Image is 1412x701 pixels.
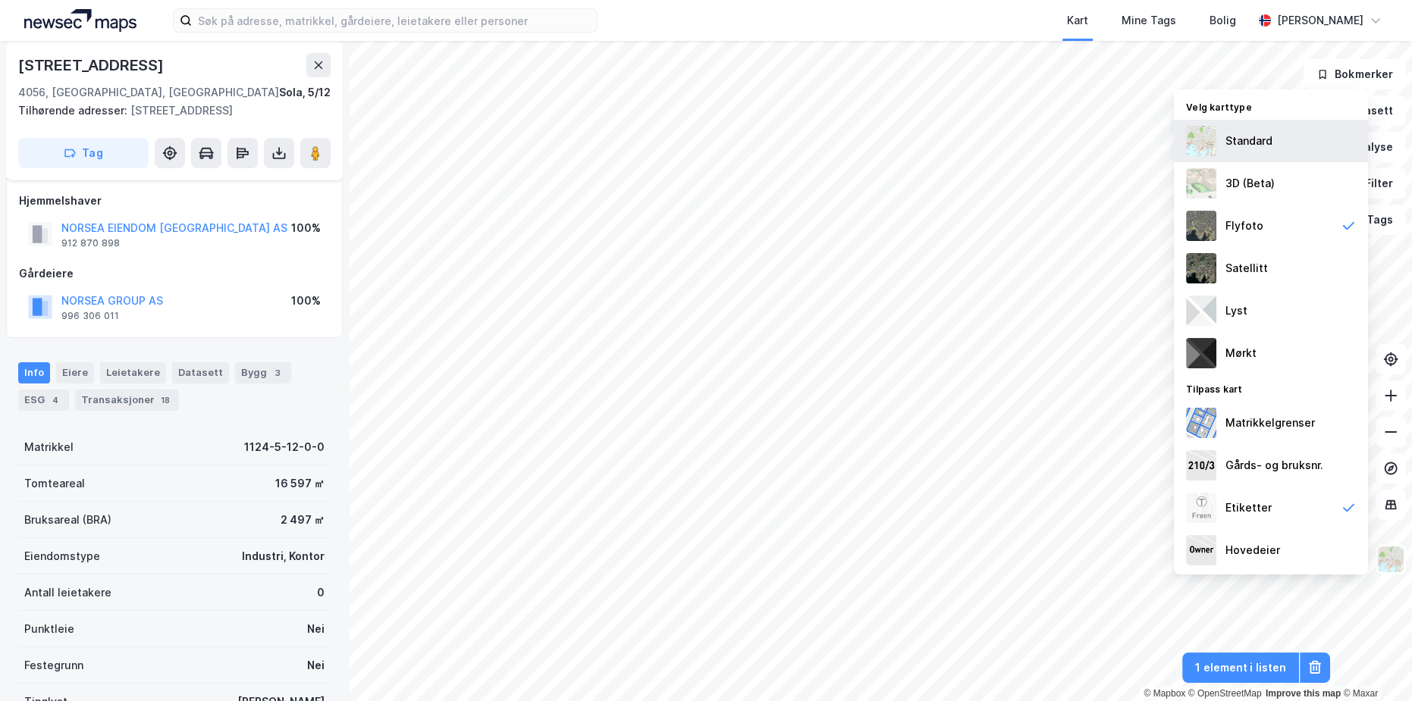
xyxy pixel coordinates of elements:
[24,9,136,32] img: logo.a4113a55bc3d86da70a041830d287a7e.svg
[24,547,100,565] div: Eiendomstype
[192,9,597,32] input: Søk på adresse, matrikkel, gårdeiere, leietakere eller personer
[1277,11,1363,30] div: [PERSON_NAME]
[1333,168,1406,199] button: Filter
[19,192,330,210] div: Hjemmelshaver
[235,362,291,383] div: Bygg
[279,83,331,102] div: Sola, 5/12
[172,362,229,383] div: Datasett
[275,474,325,493] div: 16 597 ㎡
[1186,126,1216,156] img: Z
[1174,374,1368,402] div: Tilpass kart
[1122,11,1176,30] div: Mine Tags
[291,219,321,237] div: 100%
[1144,688,1185,699] a: Mapbox
[18,138,149,168] button: Tag
[1225,344,1257,362] div: Mørkt
[100,362,166,383] div: Leietakere
[244,438,325,456] div: 1124-5-12-0-0
[1186,296,1216,326] img: luj3wr1y2y3+OchiMxRmMxRlscgabnMEmZ7DJGWxyBpucwSZnsMkZbHIGm5zBJmewyRlscgabnMEmZ7DJGWxyBpucwSZnsMkZ...
[61,237,120,249] div: 912 870 898
[1225,259,1268,277] div: Satellitt
[24,584,111,602] div: Antall leietakere
[242,547,325,565] div: Industri, Kontor
[1225,456,1323,474] div: Gårds- og bruksnr.
[1225,132,1272,150] div: Standard
[1188,688,1262,699] a: OpenStreetMap
[1186,450,1216,480] img: cadastreKeys.547ab17ec502f5a4ef2b.jpeg
[291,292,321,310] div: 100%
[1186,168,1216,199] img: Z
[1225,499,1272,517] div: Etiketter
[18,83,279,102] div: 4056, [GEOGRAPHIC_DATA], [GEOGRAPHIC_DATA]
[1225,414,1315,432] div: Matrikkelgrenser
[1186,535,1216,565] img: majorOwner.b5e170eddb5c04bfeeff.jpeg
[24,656,83,674] div: Festegrunn
[307,620,325,638] div: Nei
[1186,408,1216,438] img: cadastreBorders.cfe08de4b5ddd52a10de.jpeg
[281,511,325,529] div: 2 497 ㎡
[1225,302,1247,320] div: Lyst
[18,390,69,411] div: ESG
[270,365,285,380] div: 3
[1225,541,1280,559] div: Hovedeier
[1186,211,1216,241] img: Z
[1174,92,1368,120] div: Velg karttype
[75,390,179,411] div: Transaksjoner
[1225,217,1263,235] div: Flyfoto
[18,362,50,383] div: Info
[24,438,74,456] div: Matrikkel
[24,620,74,638] div: Punktleie
[307,656,325,674] div: Nei
[1210,11,1236,30] div: Bolig
[56,362,94,383] div: Eiere
[1266,688,1341,699] a: Improve this map
[18,53,167,77] div: [STREET_ADDRESS]
[24,511,111,529] div: Bruksareal (BRA)
[1186,493,1216,523] img: Z
[48,393,63,408] div: 4
[1336,628,1412,701] iframe: Chat Widget
[18,102,318,120] div: [STREET_ADDRESS]
[1225,174,1275,192] div: 3D (Beta)
[1186,338,1216,368] img: nCdM7BzjoCAAAAAElFTkSuQmCC
[1304,59,1406,89] button: Bokmerker
[158,393,173,408] div: 18
[61,310,119,322] div: 996 306 011
[19,264,330,283] div: Gårdeiere
[1182,652,1299,683] button: 1 element i listen
[24,474,85,493] div: Tomteareal
[1186,253,1216,283] img: 9k=
[317,584,325,602] div: 0
[1067,11,1088,30] div: Kart
[1376,545,1405,574] img: Z
[1335,205,1406,235] button: Tags
[18,104,130,117] span: Tilhørende adresser:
